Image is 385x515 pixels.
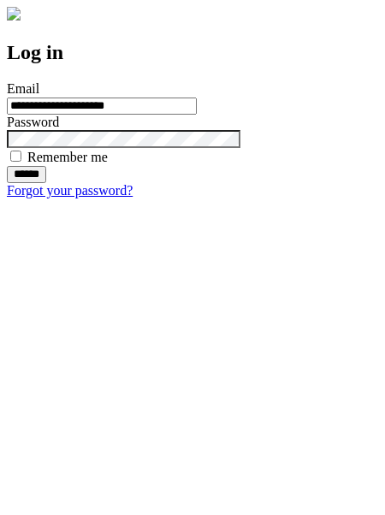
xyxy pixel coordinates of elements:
label: Email [7,81,39,96]
label: Password [7,115,59,129]
label: Remember me [27,150,108,164]
a: Forgot your password? [7,183,133,198]
img: logo-4e3dc11c47720685a147b03b5a06dd966a58ff35d612b21f08c02c0306f2b779.png [7,7,21,21]
h2: Log in [7,41,378,64]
